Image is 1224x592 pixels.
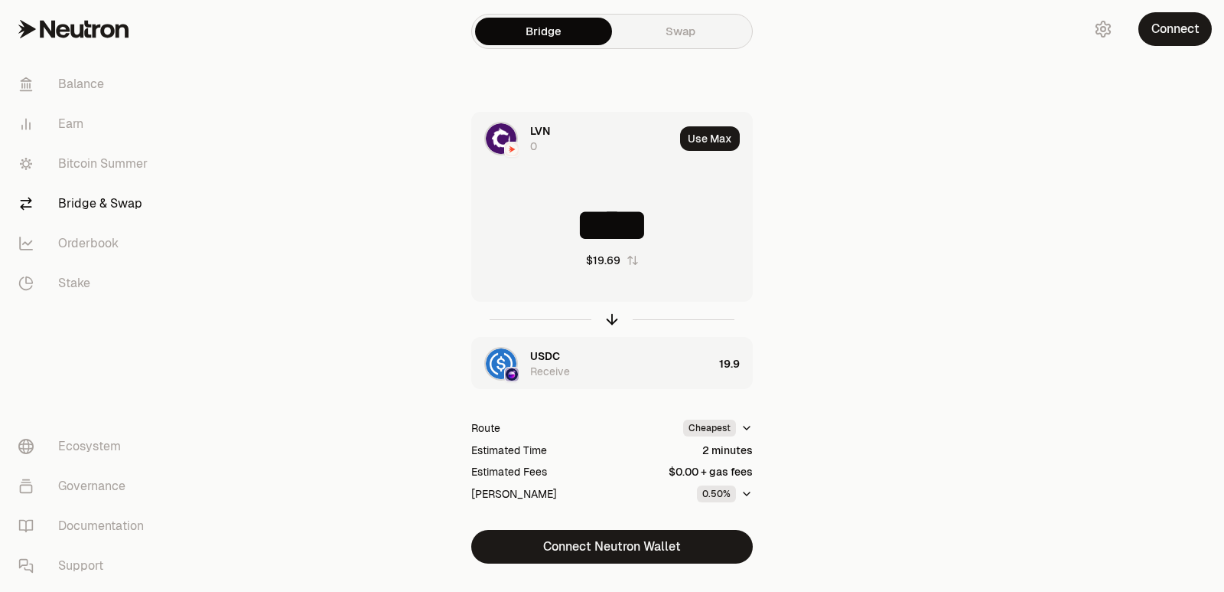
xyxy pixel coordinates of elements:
[471,486,557,502] div: [PERSON_NAME]
[697,486,736,502] div: 0.50%
[530,139,537,154] div: 0
[702,443,753,458] div: 2 minutes
[471,464,547,479] div: Estimated Fees
[683,420,753,437] button: Cheapest
[471,443,547,458] div: Estimated Time
[6,104,165,144] a: Earn
[472,338,713,390] div: USDC LogoOsmosis LogoOsmosis LogoUSDCReceive
[486,348,516,379] img: USDC Logo
[697,486,753,502] button: 0.50%
[530,364,570,379] div: Receive
[669,464,753,479] div: $0.00 + gas fees
[6,263,165,303] a: Stake
[6,506,165,546] a: Documentation
[683,420,736,437] div: Cheapest
[471,420,500,436] div: Route
[1138,12,1212,46] button: Connect
[6,184,165,224] a: Bridge & Swap
[719,338,752,390] div: 19.9
[586,253,639,268] button: $19.69
[6,546,165,586] a: Support
[680,126,740,151] button: Use Max
[471,530,753,564] button: Connect Neutron Wallet
[506,143,518,155] img: Neutron Logo
[530,348,560,364] span: USDC
[486,123,516,154] img: LVN Logo
[475,18,612,45] a: Bridge
[6,144,165,184] a: Bitcoin Summer
[6,466,165,506] a: Governance
[586,253,620,268] div: $19.69
[6,64,165,104] a: Balance
[472,113,674,165] div: LVN LogoNeutron LogoNeutron LogoLVN0
[530,123,550,139] span: LVN
[6,427,165,466] a: Ecosystem
[6,224,165,263] a: Orderbook
[472,338,752,390] button: USDC LogoOsmosis LogoOsmosis LogoUSDCReceive19.9
[612,18,749,45] a: Swap
[506,368,518,381] img: Osmosis Logo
